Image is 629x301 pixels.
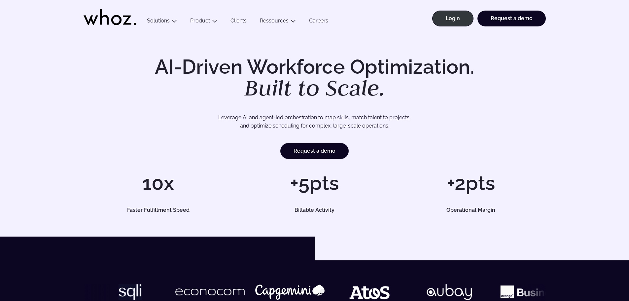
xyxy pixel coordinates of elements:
a: Clients [224,18,253,26]
button: Product [184,18,224,26]
button: Solutions [140,18,184,26]
a: Ressources [260,18,289,24]
p: Leverage AI and agent-led orchestration to map skills, match talent to projects, and optimize sch... [107,113,523,130]
h5: Operational Margin [403,207,538,213]
iframe: Chatbot [585,257,620,292]
a: Careers [302,18,335,26]
em: Built to Scale. [244,73,385,102]
button: Ressources [253,18,302,26]
h1: AI-Driven Workforce Optimization. [146,57,484,99]
a: Request a demo [280,143,349,159]
h1: +2pts [396,173,545,193]
a: Login [432,11,473,26]
h1: +5pts [240,173,389,193]
h1: 10x [84,173,233,193]
h5: Faster Fulfillment Speed [91,207,226,213]
a: Request a demo [477,11,546,26]
h5: Billable Activity [247,207,382,213]
a: Product [190,18,210,24]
